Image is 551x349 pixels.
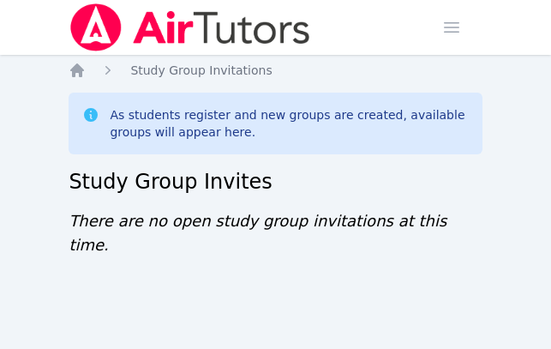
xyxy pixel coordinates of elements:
[110,106,468,141] div: As students register and new groups are created, available groups will appear here.
[69,168,482,196] h2: Study Group Invites
[69,212,446,254] span: There are no open study group invitations at this time.
[69,62,482,79] nav: Breadcrumb
[69,3,311,51] img: Air Tutors
[130,63,272,77] span: Study Group Invitations
[130,62,272,79] a: Study Group Invitations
